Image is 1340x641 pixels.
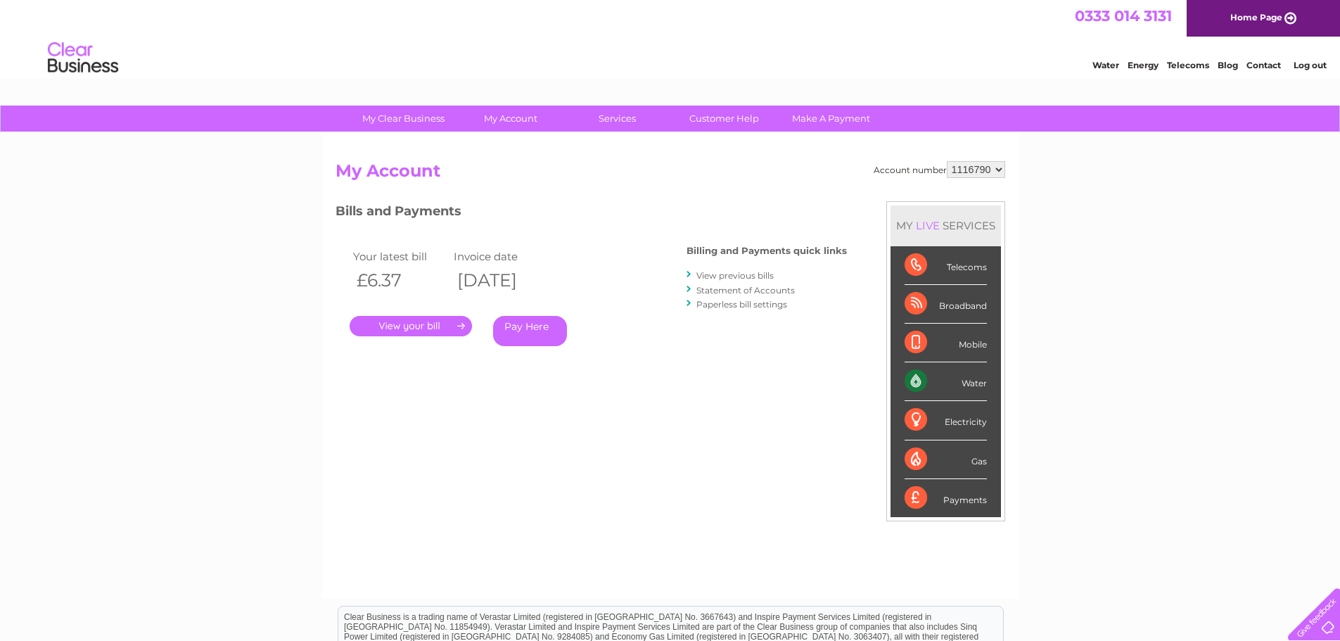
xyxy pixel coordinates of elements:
[773,106,889,132] a: Make A Payment
[336,161,1005,188] h2: My Account
[450,266,551,295] th: [DATE]
[687,246,847,256] h4: Billing and Payments quick links
[338,8,1003,68] div: Clear Business is a trading name of Verastar Limited (registered in [GEOGRAPHIC_DATA] No. 3667643...
[913,219,943,232] div: LIVE
[350,316,472,336] a: .
[1128,60,1159,70] a: Energy
[905,479,987,517] div: Payments
[696,270,774,281] a: View previous bills
[905,285,987,324] div: Broadband
[905,362,987,401] div: Water
[696,299,787,310] a: Paperless bill settings
[1218,60,1238,70] a: Blog
[1246,60,1281,70] a: Contact
[1294,60,1327,70] a: Log out
[891,205,1001,246] div: MY SERVICES
[905,401,987,440] div: Electricity
[336,201,847,226] h3: Bills and Payments
[452,106,568,132] a: My Account
[696,285,795,296] a: Statement of Accounts
[345,106,461,132] a: My Clear Business
[559,106,675,132] a: Services
[1092,60,1119,70] a: Water
[874,161,1005,178] div: Account number
[1167,60,1209,70] a: Telecoms
[905,246,987,285] div: Telecoms
[666,106,782,132] a: Customer Help
[905,440,987,479] div: Gas
[1075,7,1172,25] a: 0333 014 3131
[450,247,551,266] td: Invoice date
[350,266,451,295] th: £6.37
[493,316,567,346] a: Pay Here
[905,324,987,362] div: Mobile
[47,37,119,80] img: logo.png
[350,247,451,266] td: Your latest bill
